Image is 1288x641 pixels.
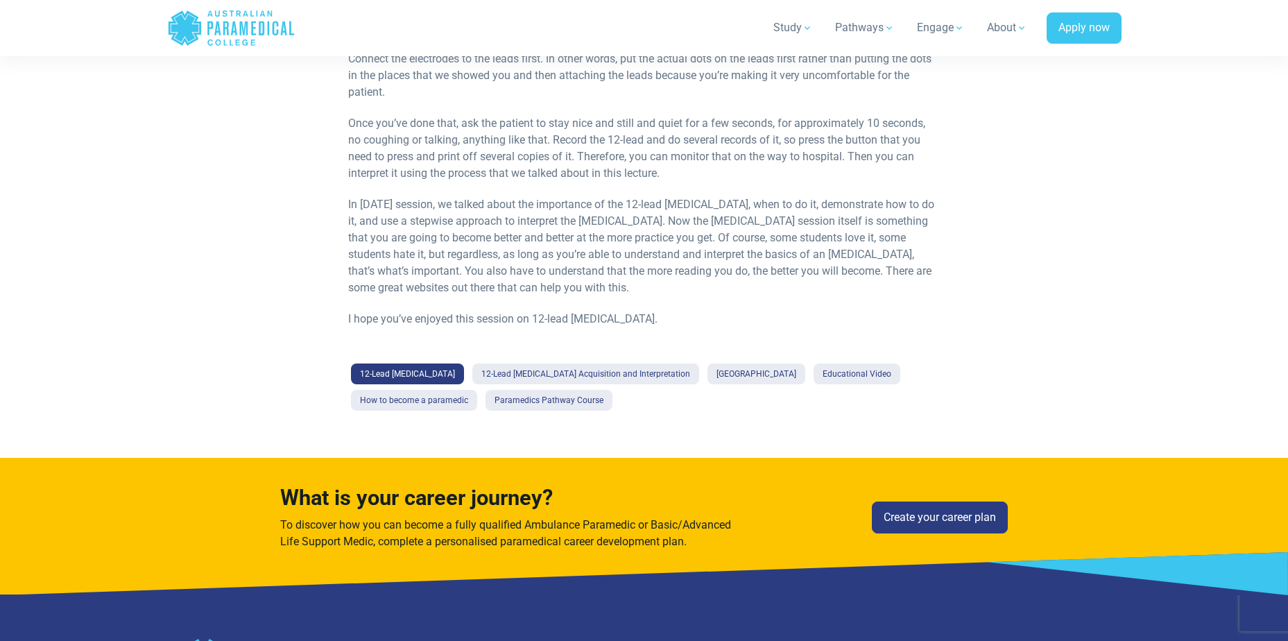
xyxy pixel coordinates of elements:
[909,8,973,47] a: Engage
[280,486,737,511] h4: What is your career journey?
[979,8,1036,47] a: About
[1047,12,1122,44] a: Apply now
[472,364,699,384] a: 12-Lead [MEDICAL_DATA] Acquisition and Interpretation
[351,364,464,384] a: 12-Lead [MEDICAL_DATA]
[280,518,731,548] span: To discover how you can become a fully qualified Ambulance Paramedic or Basic/Advanced Life Suppo...
[486,390,612,411] a: Paramedics Pathway Course
[872,502,1008,533] a: Create your career plan
[348,115,940,182] p: Once you’ve done that, ask the patient to stay nice and still and quiet for a few seconds, for ap...
[814,364,900,384] a: Educational Video
[348,196,940,296] p: In [DATE] session, we talked about the importance of the 12-lead [MEDICAL_DATA], when to do it, d...
[351,390,477,411] a: How to become a paramedic
[348,311,940,327] p: I hope you’ve enjoyed this session on 12-lead [MEDICAL_DATA].
[827,8,903,47] a: Pathways
[167,6,295,51] a: Australian Paramedical College
[707,364,805,384] a: [GEOGRAPHIC_DATA]
[765,8,821,47] a: Study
